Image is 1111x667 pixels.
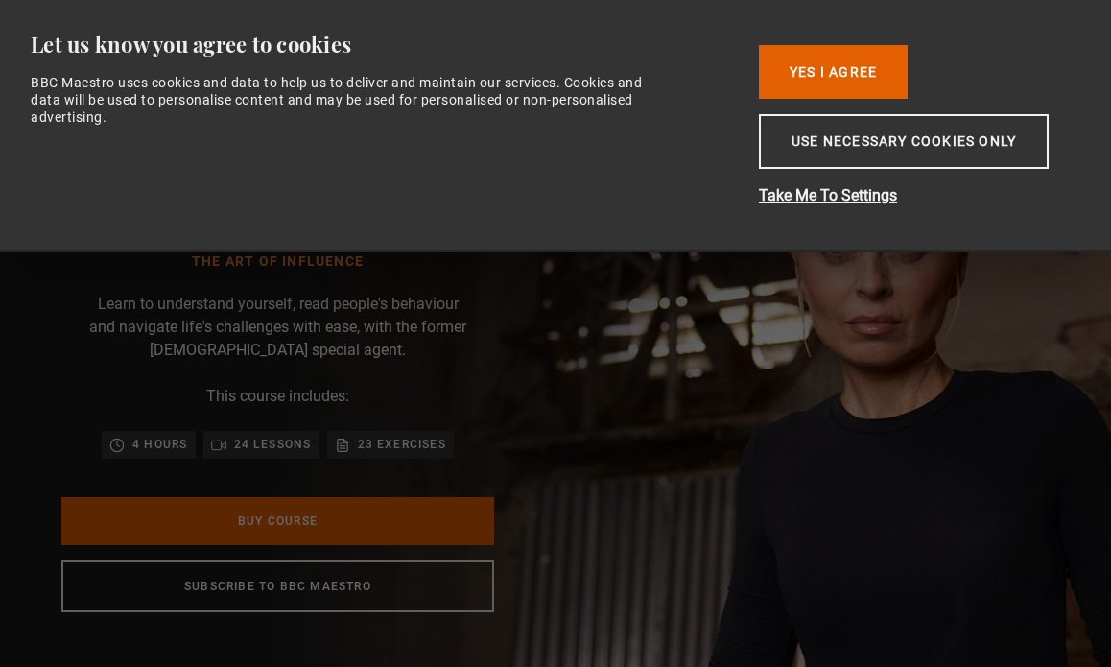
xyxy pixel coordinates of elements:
a: Subscribe to BBC Maestro [61,560,494,612]
button: Take Me To Settings [759,184,1066,207]
p: 4 hours [132,435,187,454]
p: This course includes: [206,385,349,408]
button: Use necessary cookies only [759,114,1049,169]
p: Learn to understand yourself, read people's behaviour and navigate life's challenges with ease, w... [86,293,470,362]
button: Yes I Agree [759,45,908,99]
div: Let us know you agree to cookies [31,31,729,59]
div: BBC Maestro uses cookies and data to help us to deliver and maintain our services. Cookies and da... [31,74,659,127]
a: Buy Course [61,497,494,545]
h1: The Art of Influence [117,254,439,270]
p: 23 exercises [358,435,446,454]
p: 24 lessons [234,435,312,454]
